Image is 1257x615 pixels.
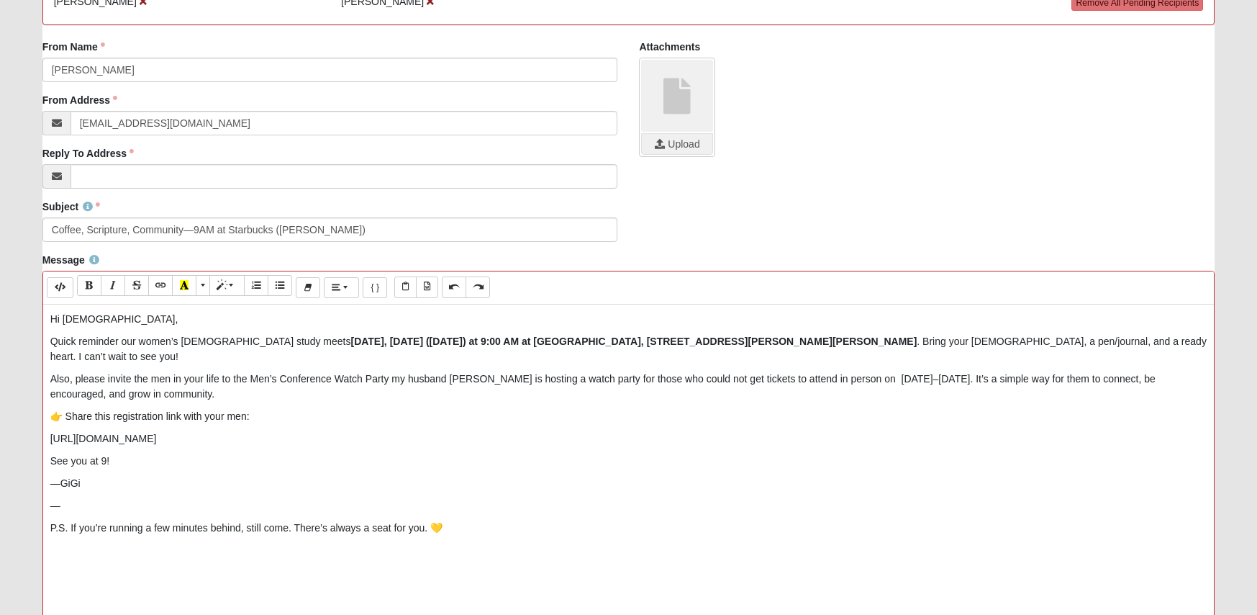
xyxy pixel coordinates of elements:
b: [DATE], [DATE] ([DATE]) at 9:00 AM at [GEOGRAPHIC_DATA], [STREET_ADDRESS][PERSON_NAME][PERSON_NAME] [350,336,917,347]
button: Recent Color [172,275,196,296]
p: — [50,498,1207,513]
p: —GiGi [50,476,1207,491]
button: Strikethrough (⌘+⇧+S) [124,275,149,296]
button: Paragraph [324,277,359,298]
button: Ordered list (⌘+⇧+NUM8) [244,275,268,296]
p: [URL][DOMAIN_NAME] [50,431,1207,446]
p: Hi [DEMOGRAPHIC_DATA], [50,312,1207,327]
label: Attachments [639,40,700,54]
button: Bold (⌘+B) [77,275,101,296]
p: P.S. If you’re running a few minutes behind, still come. There’s always a seat for you. 💛 [50,521,1207,536]
p: 👉 Share this registration link with your men: [50,409,1207,424]
label: Reply To Address [42,146,134,161]
button: Paste Text [394,277,417,297]
button: Undo (⌘+Z) [442,277,466,297]
p: See you at 9! [50,454,1207,469]
p: Also, please invite the men in your life to the Men’s Conference Watch Party my husband [PERSON_N... [50,372,1207,402]
button: Unordered list (⌘+⇧+NUM7) [268,275,292,296]
button: Remove Font Style (⌘+\) [296,277,320,298]
label: Subject [42,199,101,214]
button: More Color [196,275,210,296]
button: Code Editor [47,277,73,298]
button: Redo (⌘+⇧+Z) [466,277,490,297]
button: Style [209,275,245,296]
button: Link (⌘+K) [148,275,173,296]
label: From Address [42,93,117,107]
button: Paste from Word [416,277,438,297]
button: Merge Field [363,277,387,298]
label: Message [42,253,99,267]
label: From Name [42,40,105,54]
button: Italic (⌘+I) [101,275,125,296]
p: Quick reminder our women’s [DEMOGRAPHIC_DATA] study meets . Bring your [DEMOGRAPHIC_DATA], a pen/... [50,334,1207,364]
